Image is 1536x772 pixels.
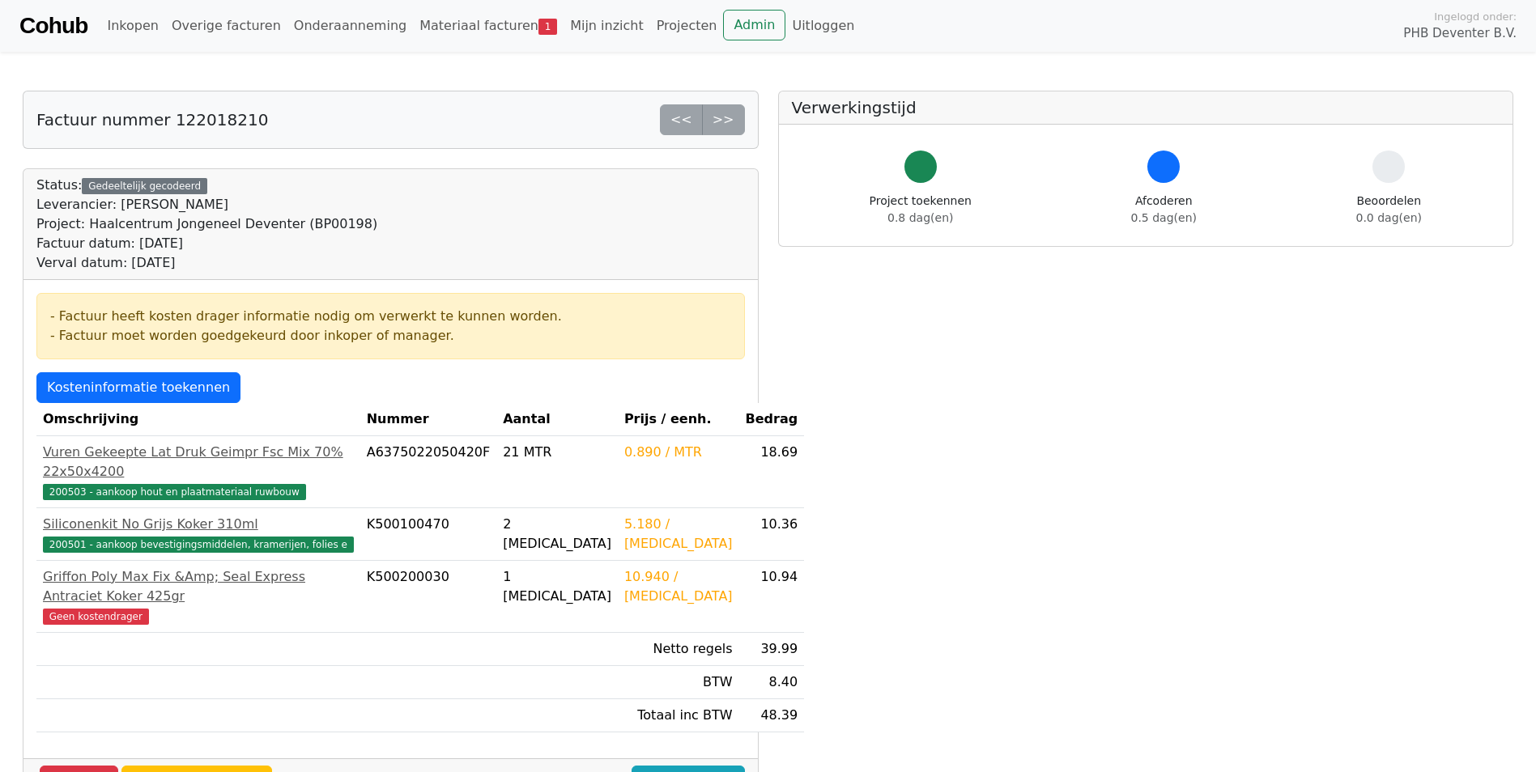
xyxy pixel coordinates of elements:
[36,372,240,403] a: Kosteninformatie toekennen
[723,10,785,40] a: Admin
[1434,9,1517,24] span: Ingelogd onder:
[564,10,650,42] a: Mijn inzicht
[1356,193,1422,227] div: Beoordelen
[100,10,164,42] a: Inkopen
[618,403,739,436] th: Prijs / eenh.
[1356,211,1422,224] span: 0.0 dag(en)
[496,403,618,436] th: Aantal
[360,403,496,436] th: Nummer
[19,6,87,45] a: Cohub
[624,515,733,554] div: 5.180 / [MEDICAL_DATA]
[739,508,805,561] td: 10.36
[360,561,496,633] td: K500200030
[650,10,724,42] a: Projecten
[1131,211,1197,224] span: 0.5 dag(en)
[618,633,739,666] td: Netto regels
[618,666,739,699] td: BTW
[43,567,354,606] div: Griffon Poly Max Fix &Amp; Seal Express Antraciet Koker 425gr
[1131,193,1197,227] div: Afcoderen
[739,633,805,666] td: 39.99
[870,193,972,227] div: Project toekennen
[43,609,149,625] span: Geen kostendrager
[36,234,377,253] div: Factuur datum: [DATE]
[413,10,564,42] a: Materiaal facturen1
[739,699,805,732] td: 48.39
[43,537,354,553] span: 200501 - aankoop bevestigingsmiddelen, kramerijen, folies e
[360,436,496,508] td: A6375022050420F
[287,10,413,42] a: Onderaanneming
[538,19,557,35] span: 1
[43,567,354,626] a: Griffon Poly Max Fix &Amp; Seal Express Antraciet Koker 425grGeen kostendrager
[785,10,861,42] a: Uitloggen
[1403,24,1517,43] span: PHB Deventer B.V.
[36,176,377,273] div: Status:
[43,443,354,481] div: Vuren Gekeepte Lat Druk Geimpr Fsc Mix 70% 22x50x4200
[36,253,377,273] div: Verval datum: [DATE]
[36,195,377,214] div: Leverancier: [PERSON_NAME]
[36,403,360,436] th: Omschrijving
[739,561,805,633] td: 10.94
[618,699,739,732] td: Totaal inc BTW
[36,214,377,234] div: Project: Haalcentrum Jongeneel Deventer (BP00198)
[624,567,733,606] div: 10.940 / [MEDICAL_DATA]
[792,98,1500,117] h5: Verwerkingstijd
[43,515,354,554] a: Siliconenkit No Grijs Koker 310ml200501 - aankoop bevestigingsmiddelen, kramerijen, folies e
[739,436,805,508] td: 18.69
[165,10,287,42] a: Overige facturen
[36,110,268,129] h5: Factuur nummer 122018210
[739,403,805,436] th: Bedrag
[360,508,496,561] td: K500100470
[43,484,306,500] span: 200503 - aankoop hout en plaatmateriaal ruwbouw
[50,326,731,346] div: - Factuur moet worden goedgekeurd door inkoper of manager.
[887,211,953,224] span: 0.8 dag(en)
[50,307,731,326] div: - Factuur heeft kosten drager informatie nodig om verwerkt te kunnen worden.
[503,567,611,606] div: 1 [MEDICAL_DATA]
[739,666,805,699] td: 8.40
[82,178,207,194] div: Gedeeltelijk gecodeerd
[624,443,733,462] div: 0.890 / MTR
[43,515,354,534] div: Siliconenkit No Grijs Koker 310ml
[503,443,611,462] div: 21 MTR
[503,515,611,554] div: 2 [MEDICAL_DATA]
[43,443,354,501] a: Vuren Gekeepte Lat Druk Geimpr Fsc Mix 70% 22x50x4200200503 - aankoop hout en plaatmateriaal ruwbouw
